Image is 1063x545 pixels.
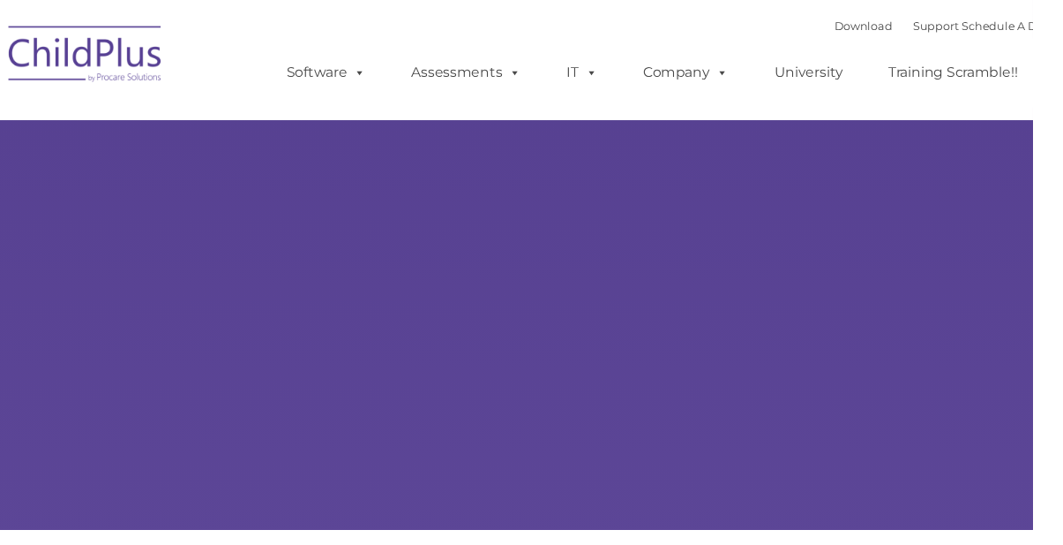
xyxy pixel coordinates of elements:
a: Assessments [406,57,554,93]
a: University [779,57,885,93]
a: Support [939,19,986,34]
a: Software [277,57,394,93]
a: Company [644,57,767,93]
a: Download [858,19,918,34]
a: IT [565,57,633,93]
